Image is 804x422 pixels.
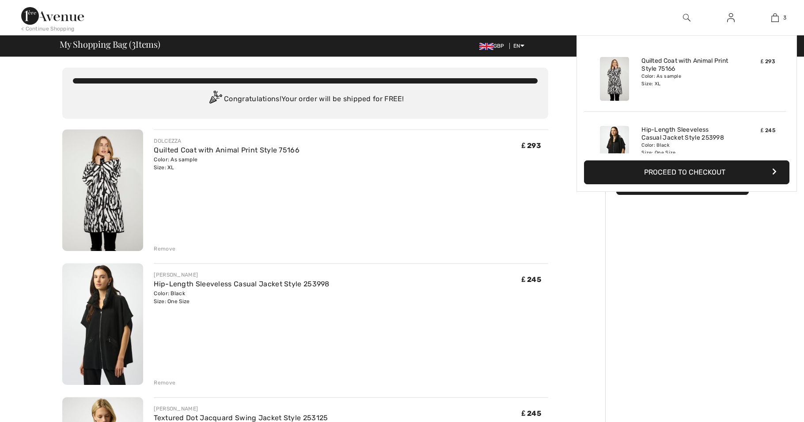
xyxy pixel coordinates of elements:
span: 3 [132,38,136,49]
img: My Info [727,12,735,23]
span: EN [513,43,524,49]
span: 3 [783,14,786,22]
div: Remove [154,245,175,253]
a: 3 [753,12,796,23]
span: ₤ 245 [761,127,775,133]
a: Textured Dot Jacquard Swing Jacket Style 253125 [154,414,328,422]
img: My Bag [771,12,779,23]
img: Quilted Coat with Animal Print Style 75166 [600,57,629,101]
a: Quilted Coat with Animal Print Style 75166 [641,57,728,73]
img: Hip-Length Sleeveless Casual Jacket Style 253998 [600,126,629,170]
a: Hip-Length Sleeveless Casual Jacket Style 253998 [154,280,329,288]
img: UK Pound [479,43,493,50]
div: Color: Black Size: One Size [154,289,329,305]
button: Proceed to Checkout [584,160,789,184]
span: ₤ 293 [522,141,541,150]
img: Quilted Coat with Animal Print Style 75166 [62,129,143,251]
span: ₤ 245 [522,275,541,284]
div: Remove [154,379,175,387]
div: Color: As sample Size: XL [641,73,728,87]
span: GBP [479,43,508,49]
a: Sign In [720,12,742,23]
img: Congratulation2.svg [206,91,224,108]
div: < Continue Shopping [21,25,75,33]
div: Color: Black Size: One Size [641,142,728,156]
img: search the website [683,12,690,23]
img: Hip-Length Sleeveless Casual Jacket Style 253998 [62,263,143,385]
div: Color: As sample Size: XL [154,156,300,171]
div: DOLCEZZA [154,137,300,145]
div: [PERSON_NAME] [154,405,328,413]
span: ₤ 293 [761,58,775,65]
span: ₤ 245 [522,409,541,418]
span: My Shopping Bag ( Items) [60,40,160,49]
div: Congratulations! Your order will be shipped for FREE! [73,91,538,108]
img: 1ère Avenue [21,7,84,25]
a: Hip-Length Sleeveless Casual Jacket Style 253998 [641,126,728,142]
div: [PERSON_NAME] [154,271,329,279]
a: Quilted Coat with Animal Print Style 75166 [154,146,300,154]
